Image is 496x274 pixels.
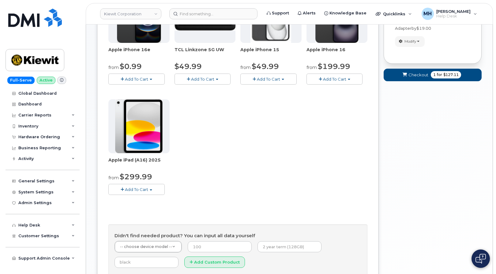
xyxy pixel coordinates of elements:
[257,241,321,252] input: 2 year term (128GB)
[475,254,486,264] img: Open chat
[115,241,182,252] a: -- choose device model --
[293,7,320,19] a: Alerts
[184,257,245,268] button: Add Custom Product
[120,172,152,181] span: $299.99
[188,241,252,252] input: 100
[416,26,431,31] span: $19.00
[262,7,293,19] a: Support
[383,11,405,16] span: Quicklinks
[169,8,257,19] input: Find something...
[108,184,165,195] button: Add To Cart
[108,175,119,181] small: from
[120,62,142,71] span: $0.99
[108,157,170,169] div: Apple iPad (A16) 2025
[252,62,279,71] span: $49.99
[318,62,350,71] span: $199.99
[257,77,280,82] span: Add To Cart
[436,72,443,78] span: for
[384,69,482,81] button: Checkout 1 for $127.11
[125,187,148,192] span: Add To Cart
[443,72,459,78] span: $127.11
[125,77,148,82] span: Add To Cart
[240,74,297,84] button: Add To Cart
[175,62,202,71] span: $49.99
[423,10,432,17] span: MH
[306,47,368,59] div: Apple iPhone 16
[115,257,178,268] input: black
[175,47,236,59] div: TCL Linkzone 5G UW
[272,10,289,16] span: Support
[120,244,172,249] span: -- choose device model --
[191,77,214,82] span: Add To Cart
[329,10,366,16] span: Knowledge Base
[408,72,428,78] span: Checkout
[371,8,416,20] div: Quicklinks
[108,74,165,84] button: Add To Cart
[306,74,363,84] button: Add To Cart
[100,8,161,19] a: Kiewit Corporation
[417,8,481,20] div: Melissa Hoye
[323,77,346,82] span: Add To Cart
[108,47,170,59] div: Apple iPhone 16e
[108,65,119,70] small: from
[436,9,471,14] span: [PERSON_NAME]
[115,99,163,153] img: ipad_11.png
[306,65,317,70] small: from
[395,20,470,31] div: x by
[433,72,436,78] span: 1
[436,14,471,19] span: Help Desk
[175,74,231,84] button: Add To Cart
[320,7,371,19] a: Knowledge Base
[404,39,416,44] span: Modify
[115,233,361,238] h4: Didn't find needed product? You can input all data yourself
[240,65,251,70] small: from
[303,10,316,16] span: Alerts
[240,47,302,59] div: Apple iPhone 15
[395,36,425,47] button: Modify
